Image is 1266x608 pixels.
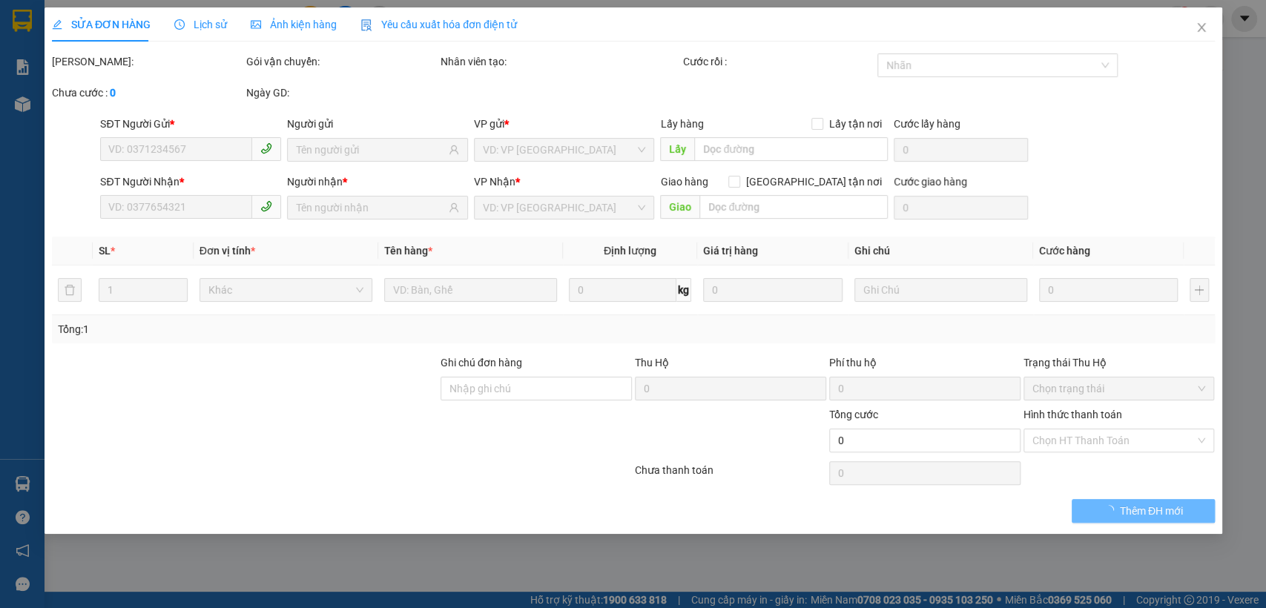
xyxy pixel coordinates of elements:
[58,278,82,302] button: delete
[174,19,185,30] span: clock-circle
[1195,22,1207,33] span: close
[200,245,255,257] span: Đơn vị tính
[1072,499,1214,523] button: Thêm ĐH mới
[703,278,843,302] input: 0
[52,19,151,30] span: SỬA ĐƠN HÀNG
[384,245,432,257] span: Tên hàng
[694,137,888,161] input: Dọc đường
[441,357,522,369] label: Ghi chú đơn hàng
[287,116,468,132] div: Người gửi
[1190,278,1208,302] button: plus
[1023,409,1121,420] label: Hình thức thanh toán
[441,53,680,70] div: Nhân viên tạo:
[660,137,694,161] span: Lấy
[441,377,632,400] input: Ghi chú đơn hàng
[260,142,272,154] span: phone
[287,174,468,190] div: Người nhận
[894,176,967,188] label: Cước giao hàng
[1038,278,1178,302] input: 0
[296,199,446,216] input: Tên người nhận
[634,357,668,369] span: Thu Hộ
[683,53,874,70] div: Cước rồi :
[676,278,691,302] span: kg
[854,278,1026,302] input: Ghi Chú
[449,202,459,213] span: user
[174,19,227,30] span: Lịch sử
[848,237,1032,265] th: Ghi chú
[260,200,272,212] span: phone
[604,245,656,257] span: Định lượng
[894,196,1028,219] input: Cước giao hàng
[633,462,828,488] div: Chưa thanh toán
[360,19,372,31] img: icon
[251,19,337,30] span: Ảnh kiện hàng
[823,116,888,132] span: Lấy tận nơi
[703,245,758,257] span: Giá trị hàng
[660,176,708,188] span: Giao hàng
[246,53,438,70] div: Gói vận chuyển:
[58,321,489,337] div: Tổng: 1
[828,354,1020,377] div: Phí thu hộ
[208,279,363,301] span: Khác
[251,19,261,30] span: picture
[828,409,877,420] span: Tổng cước
[1180,7,1222,49] button: Close
[1119,503,1182,519] span: Thêm ĐH mới
[246,85,438,101] div: Ngày GD:
[660,118,703,130] span: Lấy hàng
[1103,505,1119,515] span: loading
[699,195,888,219] input: Dọc đường
[100,116,281,132] div: SĐT Người Gửi
[52,85,243,101] div: Chưa cước :
[740,174,888,190] span: [GEOGRAPHIC_DATA] tận nơi
[1032,377,1205,400] span: Chọn trạng thái
[384,278,557,302] input: VD: Bàn, Ghế
[474,116,655,132] div: VP gửi
[52,53,243,70] div: [PERSON_NAME]:
[110,87,116,99] b: 0
[1038,245,1089,257] span: Cước hàng
[52,19,62,30] span: edit
[296,142,446,158] input: Tên người gửi
[474,176,515,188] span: VP Nhận
[449,145,459,155] span: user
[894,138,1028,162] input: Cước lấy hàng
[1023,354,1214,371] div: Trạng thái Thu Hộ
[360,19,517,30] span: Yêu cầu xuất hóa đơn điện tử
[660,195,699,219] span: Giao
[99,245,111,257] span: SL
[100,174,281,190] div: SĐT Người Nhận
[894,118,960,130] label: Cước lấy hàng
